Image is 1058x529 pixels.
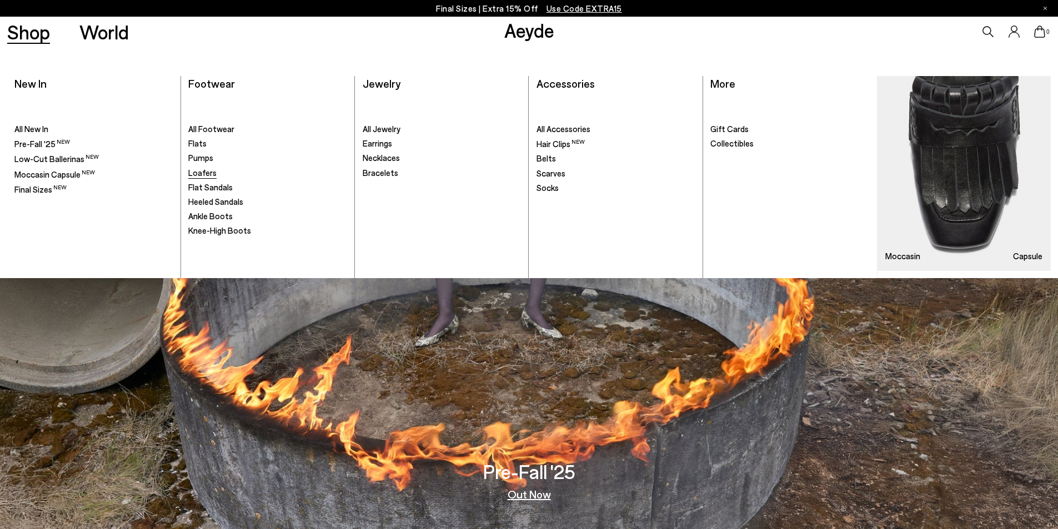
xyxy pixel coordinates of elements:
a: 0 [1034,26,1045,38]
a: World [79,22,129,42]
span: All Footwear [188,124,234,134]
span: Flat Sandals [188,182,233,192]
a: Flats [188,138,347,149]
a: More [710,77,735,90]
span: 0 [1045,29,1051,35]
a: Collectibles [710,138,870,149]
span: Pre-Fall '25 [14,139,70,149]
a: All Accessories [536,124,695,135]
a: Scarves [536,168,695,179]
a: Gift Cards [710,124,870,135]
a: Bracelets [363,168,522,179]
span: All New In [14,124,48,134]
a: Final Sizes [14,184,173,195]
a: Moccasin Capsule [14,169,173,180]
a: Necklaces [363,153,522,164]
span: Ankle Boots [188,211,233,221]
p: Final Sizes | Extra 15% Off [436,2,622,16]
span: Hair Clips [536,139,585,149]
a: Moccasin Capsule [878,76,1051,271]
span: Bracelets [363,168,398,178]
a: Ankle Boots [188,211,347,222]
h3: Moccasin [885,252,920,260]
a: Hair Clips [536,138,695,150]
a: Earrings [363,138,522,149]
span: Gift Cards [710,124,749,134]
span: Earrings [363,138,392,148]
a: All Jewelry [363,124,522,135]
a: New In [14,77,47,90]
h3: Pre-Fall '25 [483,462,575,481]
a: Pre-Fall '25 [14,138,173,150]
span: Socks [536,183,559,193]
span: Belts [536,153,556,163]
a: Footwear [188,77,235,90]
span: Heeled Sandals [188,197,243,206]
span: Low-Cut Ballerinas [14,154,99,164]
a: Heeled Sandals [188,197,347,208]
a: Socks [536,183,695,194]
span: Flats [188,138,207,148]
span: Navigate to /collections/ss25-final-sizes [546,3,622,13]
a: Out Now [508,488,551,500]
a: Flat Sandals [188,182,347,193]
span: Knee-High Boots [188,225,251,235]
a: Pumps [188,153,347,164]
a: Shop [7,22,50,42]
a: Aeyde [504,18,554,42]
a: Loafers [188,168,347,179]
span: Scarves [536,168,565,178]
span: Loafers [188,168,217,178]
img: Mobile_e6eede4d-78b8-4bd1-ae2a-4197e375e133_900x.jpg [878,76,1051,271]
a: Belts [536,153,695,164]
span: All Accessories [536,124,590,134]
a: Knee-High Boots [188,225,347,236]
span: Pumps [188,153,213,163]
a: Accessories [536,77,595,90]
h3: Capsule [1013,252,1042,260]
span: Final Sizes [14,184,67,194]
a: Low-Cut Ballerinas [14,153,173,165]
span: Necklaces [363,153,400,163]
a: All New In [14,124,173,135]
span: All Jewelry [363,124,400,134]
a: All Footwear [188,124,347,135]
span: Collectibles [710,138,754,148]
span: Moccasin Capsule [14,169,95,179]
a: Jewelry [363,77,400,90]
